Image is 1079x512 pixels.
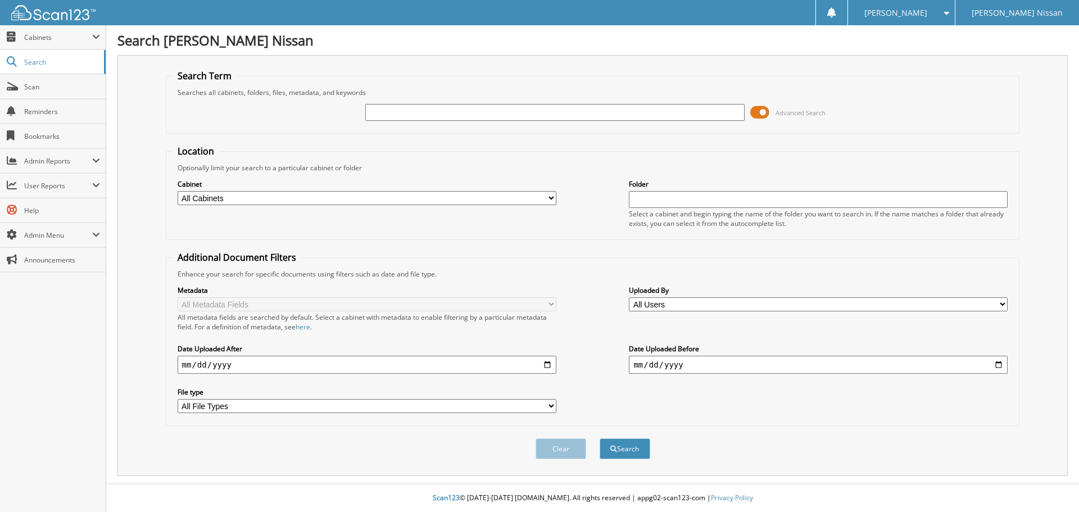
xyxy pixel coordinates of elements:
[629,344,1008,354] label: Date Uploaded Before
[178,387,556,397] label: File type
[24,82,100,92] span: Scan
[24,57,98,67] span: Search
[172,70,237,82] legend: Search Term
[172,163,1014,173] div: Optionally limit your search to a particular cabinet or folder
[178,344,556,354] label: Date Uploaded After
[117,31,1068,49] h1: Search [PERSON_NAME] Nissan
[711,493,753,502] a: Privacy Policy
[24,156,92,166] span: Admin Reports
[172,145,220,157] legend: Location
[629,179,1008,189] label: Folder
[24,181,92,191] span: User Reports
[24,230,92,240] span: Admin Menu
[178,356,556,374] input: start
[172,251,302,264] legend: Additional Document Filters
[172,88,1014,97] div: Searches all cabinets, folders, files, metadata, and keywords
[24,132,100,141] span: Bookmarks
[972,10,1063,16] span: [PERSON_NAME] Nissan
[24,107,100,116] span: Reminders
[536,438,586,459] button: Clear
[629,286,1008,295] label: Uploaded By
[11,5,96,20] img: scan123-logo-white.svg
[178,286,556,295] label: Metadata
[106,484,1079,512] div: © [DATE]-[DATE] [DOMAIN_NAME]. All rights reserved | appg02-scan123-com |
[629,356,1008,374] input: end
[296,322,310,332] a: here
[600,438,650,459] button: Search
[178,312,556,332] div: All metadata fields are searched by default. Select a cabinet with metadata to enable filtering b...
[24,255,100,265] span: Announcements
[864,10,927,16] span: [PERSON_NAME]
[24,206,100,215] span: Help
[178,179,556,189] label: Cabinet
[24,33,92,42] span: Cabinets
[433,493,460,502] span: Scan123
[629,209,1008,228] div: Select a cabinet and begin typing the name of the folder you want to search in. If the name match...
[776,108,826,117] span: Advanced Search
[172,269,1014,279] div: Enhance your search for specific documents using filters such as date and file type.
